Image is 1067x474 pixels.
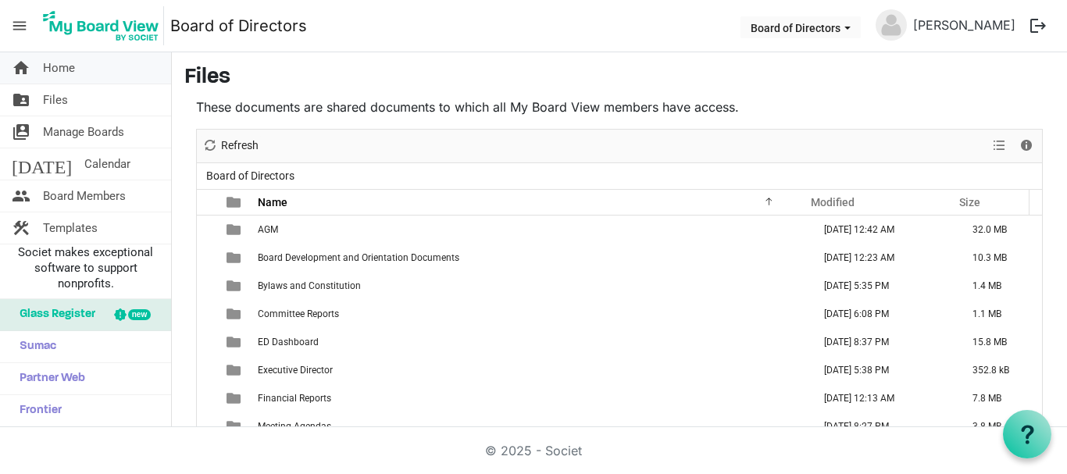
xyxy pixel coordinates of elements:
a: My Board View Logo [38,6,170,45]
td: 1.1 MB is template cell column header Size [956,300,1042,328]
a: Board of Directors [170,10,307,41]
td: is template cell column header type [217,244,253,272]
span: switch_account [12,116,30,148]
button: logout [1022,9,1055,42]
td: is template cell column header type [217,412,253,440]
td: is template cell column header type [217,384,253,412]
td: Committee Reports is template cell column header Name [253,300,808,328]
span: Refresh [219,136,260,155]
td: March 20, 2024 6:08 PM column header Modified [808,300,956,328]
span: Manage Boards [43,116,124,148]
div: Details [1013,130,1040,162]
td: Bylaws and Constitution is template cell column header Name [253,272,808,300]
td: AGM is template cell column header Name [253,216,808,244]
td: 32.0 MB is template cell column header Size [956,216,1042,244]
div: new [128,309,151,320]
td: checkbox [197,216,217,244]
td: September 12, 2024 12:42 AM column header Modified [808,216,956,244]
span: [DATE] [12,148,72,180]
span: people [12,180,30,212]
td: September 11, 2025 8:27 PM column header Modified [808,412,956,440]
td: checkbox [197,328,217,356]
a: © 2025 - Societ [485,443,582,458]
span: Glass Register [12,299,95,330]
button: View dropdownbutton [990,136,1008,155]
span: Files [43,84,68,116]
td: September 11, 2025 8:37 PM column header Modified [808,328,956,356]
span: Name [258,196,287,208]
span: Frontier [12,395,62,426]
span: Sumac [12,331,56,362]
span: Committee Reports [258,308,339,319]
td: Financial Reports is template cell column header Name [253,384,808,412]
span: folder_shared [12,84,30,116]
span: ED Dashboard [258,337,319,347]
td: 10.3 MB is template cell column header Size [956,244,1042,272]
td: is template cell column header type [217,272,253,300]
td: checkbox [197,412,217,440]
span: Executive Director [258,365,333,376]
span: Societ makes exceptional software to support nonprofits. [7,244,164,291]
span: construction [12,212,30,244]
button: Board of Directors dropdownbutton [740,16,861,38]
td: Board Development and Orientation Documents is template cell column header Name [253,244,808,272]
td: 1.4 MB is template cell column header Size [956,272,1042,300]
td: November 26, 2024 5:38 PM column header Modified [808,356,956,384]
span: Partner Web [12,363,85,394]
span: Board of Directors [203,166,298,186]
span: Board Development and Orientation Documents [258,252,459,263]
span: Bylaws and Constitution [258,280,361,291]
td: 15.8 MB is template cell column header Size [956,328,1042,356]
span: Financial Reports [258,393,331,404]
img: My Board View Logo [38,6,164,45]
td: checkbox [197,300,217,328]
td: checkbox [197,244,217,272]
td: March 20, 2025 12:13 AM column header Modified [808,384,956,412]
td: 7.8 MB is template cell column header Size [956,384,1042,412]
td: March 20, 2025 12:23 AM column header Modified [808,244,956,272]
p: These documents are shared documents to which all My Board View members have access. [196,98,1043,116]
h3: Files [184,65,1055,91]
td: Executive Director is template cell column header Name [253,356,808,384]
div: Refresh [197,130,264,162]
td: July 09, 2025 5:35 PM column header Modified [808,272,956,300]
td: checkbox [197,356,217,384]
span: Templates [43,212,98,244]
span: menu [5,11,34,41]
img: no-profile-picture.svg [876,9,907,41]
span: home [12,52,30,84]
td: checkbox [197,384,217,412]
span: AGM [258,224,278,235]
span: Size [959,196,980,208]
td: ED Dashboard is template cell column header Name [253,328,808,356]
span: Calendar [84,148,130,180]
button: Refresh [200,136,262,155]
td: checkbox [197,272,217,300]
span: Home [43,52,75,84]
td: 3.8 MB is template cell column header Size [956,412,1042,440]
span: Modified [811,196,855,208]
td: is template cell column header type [217,328,253,356]
td: is template cell column header type [217,300,253,328]
td: Meeting Agendas is template cell column header Name [253,412,808,440]
span: Meeting Agendas [258,421,331,432]
td: is template cell column header type [217,356,253,384]
td: is template cell column header type [217,216,253,244]
div: View [987,130,1013,162]
span: Board Members [43,180,126,212]
td: 352.8 kB is template cell column header Size [956,356,1042,384]
button: Details [1016,136,1037,155]
a: [PERSON_NAME] [907,9,1022,41]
